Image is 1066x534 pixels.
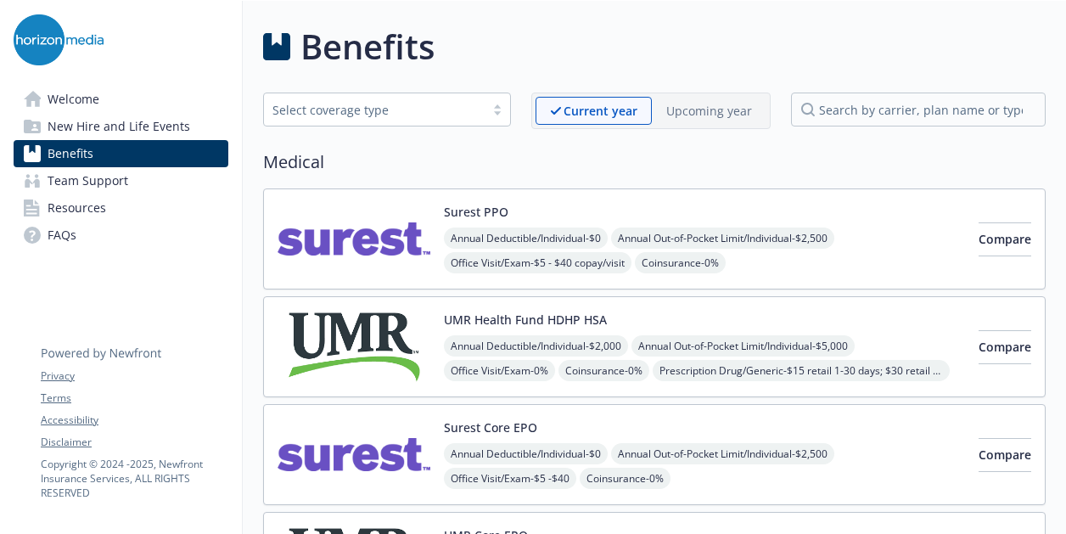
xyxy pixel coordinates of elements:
span: Benefits [48,140,93,167]
a: Disclaimer [41,435,227,450]
span: FAQs [48,222,76,249]
span: Office Visit/Exam - $5 - $40 copay/visit [444,252,631,273]
span: Welcome [48,86,99,113]
img: UMR carrier logo [278,311,430,383]
a: Terms [41,391,227,406]
span: Annual Out-of-Pocket Limit/Individual - $2,500 [611,228,834,249]
a: Benefits [14,140,228,167]
button: Surest Core EPO [444,419,537,436]
a: Privacy [41,368,227,384]
a: Resources [14,194,228,222]
a: Welcome [14,86,228,113]
a: Accessibility [41,413,227,428]
span: Annual Out-of-Pocket Limit/Individual - $2,500 [611,443,834,464]
img: Surest carrier logo [278,419,430,491]
span: Annual Out-of-Pocket Limit/Individual - $5,000 [631,335,855,357]
a: New Hire and Life Events [14,113,228,140]
span: Coinsurance - 0% [635,252,726,273]
span: Prescription Drug/Generic - $15 retail 1-30 days; $30 retail 31-90 days [653,360,950,381]
span: Team Support [48,167,128,194]
a: FAQs [14,222,228,249]
button: Compare [979,330,1031,364]
a: Team Support [14,167,228,194]
span: Compare [979,339,1031,355]
span: Compare [979,447,1031,463]
span: New Hire and Life Events [48,113,190,140]
h2: Medical [263,149,1046,175]
button: UMR Health Fund HDHP HSA [444,311,607,329]
span: Annual Deductible/Individual - $2,000 [444,335,628,357]
button: Compare [979,438,1031,472]
div: Select coverage type [272,101,476,119]
img: Surest carrier logo [278,203,430,275]
span: Annual Deductible/Individual - $0 [444,228,608,249]
span: Coinsurance - 0% [558,360,649,381]
button: Compare [979,222,1031,256]
span: Office Visit/Exam - $5 -$40 [444,468,576,489]
span: Office Visit/Exam - 0% [444,360,555,381]
span: Coinsurance - 0% [580,468,670,489]
span: Compare [979,231,1031,247]
span: Annual Deductible/Individual - $0 [444,443,608,464]
input: search by carrier, plan name or type [791,93,1046,126]
span: Resources [48,194,106,222]
p: Current year [564,102,637,120]
button: Surest PPO [444,203,508,221]
h1: Benefits [300,21,435,72]
p: Upcoming year [666,102,752,120]
p: Copyright © 2024 - 2025 , Newfront Insurance Services, ALL RIGHTS RESERVED [41,457,227,500]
